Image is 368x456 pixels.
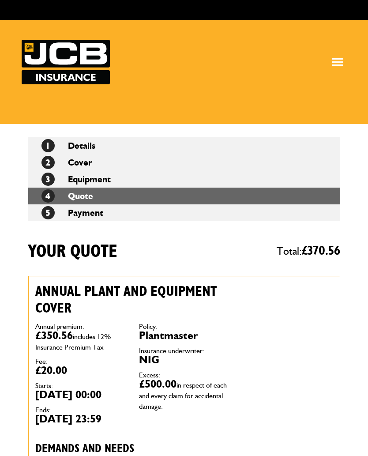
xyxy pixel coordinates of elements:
[41,173,55,186] span: 3
[41,140,95,151] a: 1Details
[35,389,126,400] dd: [DATE] 00:00
[302,245,340,257] span: £
[35,283,229,317] h2: Annual plant and equipment cover
[22,40,110,84] a: JCB Insurance Services
[41,139,55,152] span: 1
[41,174,111,185] a: 3Equipment
[41,206,55,219] span: 5
[35,365,126,376] dd: £20.00
[28,204,340,221] li: Payment
[28,241,117,262] h1: Your quote
[139,381,227,411] span: in respect of each and every claim for accidental damage.
[35,442,229,456] h3: Demands and needs
[35,358,126,365] dt: Fee:
[139,379,229,411] dd: £500.00
[277,241,340,261] span: Total:
[35,330,126,351] dd: £350.56
[35,332,111,351] span: includes 12% Insurance Premium Tax
[308,245,340,257] span: 370.56
[35,382,126,389] dt: Starts:
[35,414,126,424] dd: [DATE] 23:59
[22,40,110,84] img: JCB Insurance Services logo
[28,188,340,204] li: Quote
[139,347,229,354] dt: Insurance underwriter:
[41,189,55,203] span: 4
[41,156,55,169] span: 2
[139,323,229,330] dt: Policy:
[139,372,229,379] dt: Excess:
[35,323,126,330] dt: Annual premium:
[139,330,229,341] dd: Plantmaster
[139,354,229,365] dd: NIG
[41,157,92,168] a: 2Cover
[35,407,126,414] dt: Ends:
